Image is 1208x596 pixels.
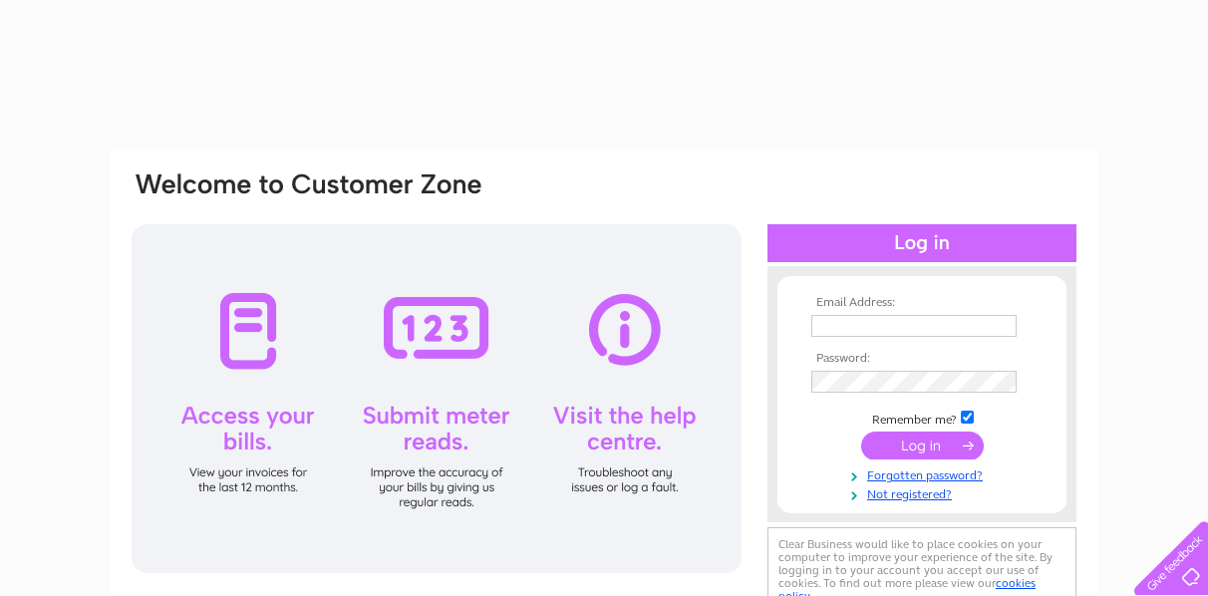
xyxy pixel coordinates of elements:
input: Submit [861,432,984,459]
a: Not registered? [811,483,1038,502]
th: Email Address: [806,296,1038,310]
a: Forgotten password? [811,464,1038,483]
th: Password: [806,352,1038,366]
td: Remember me? [806,408,1038,428]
